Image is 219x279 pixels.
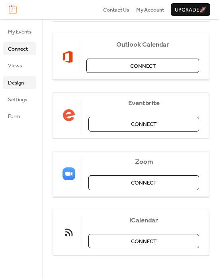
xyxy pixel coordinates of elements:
img: ical [63,226,75,239]
span: My Events [8,28,31,36]
button: Connect [88,117,199,131]
a: Connect [3,42,36,55]
span: Form [8,112,20,120]
span: iCalendar [88,217,199,225]
img: outlook [63,51,73,63]
img: logo [9,5,17,14]
span: Connect [131,238,156,246]
button: Upgrade🚀 [171,3,210,16]
a: Settings [3,93,36,106]
button: Connect [86,59,199,73]
a: Design [3,76,36,89]
span: Views [8,62,22,70]
span: Design [8,79,24,87]
button: Connect [88,234,199,248]
a: Views [3,59,36,72]
a: Contact Us [103,6,129,14]
span: Settings [8,96,27,104]
span: Connect [8,45,28,53]
span: Outlook Calendar [86,41,199,49]
span: Connect [131,120,156,128]
button: Connect [88,175,199,190]
img: eventbrite [63,109,75,122]
a: Form [3,110,36,122]
span: Zoom [88,158,199,166]
a: My Account [136,6,164,14]
span: Connect [130,62,156,70]
span: Eventbrite [88,100,199,108]
span: Upgrade 🚀 [175,6,206,14]
a: My Events [3,25,36,38]
img: zoom [63,167,75,180]
span: Connect [131,179,156,187]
